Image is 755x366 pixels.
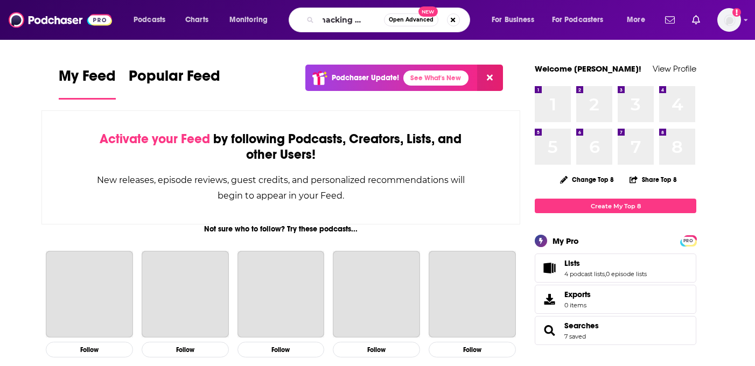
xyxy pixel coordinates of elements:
button: Show profile menu [717,8,741,32]
a: 0 episode lists [606,270,647,278]
a: Searches [564,321,599,330]
div: New releases, episode reviews, guest credits, and personalized recommendations will begin to appe... [96,172,466,203]
a: The Joe Rogan Experience [46,251,133,338]
button: Change Top 8 [554,173,620,186]
div: Not sure who to follow? Try these podcasts... [41,224,520,234]
button: open menu [545,11,619,29]
span: Charts [185,12,208,27]
button: open menu [484,11,548,29]
div: My Pro [553,236,579,246]
a: Show notifications dropdown [661,11,679,29]
button: Follow [237,342,325,357]
span: Monitoring [229,12,268,27]
span: Popular Feed [129,67,220,91]
button: Follow [142,342,229,357]
span: Podcasts [134,12,165,27]
a: Searches [539,323,560,338]
button: open menu [222,11,282,29]
span: Exports [564,290,591,299]
button: open menu [619,11,659,29]
span: 0 items [564,301,591,309]
span: Searches [535,316,696,345]
button: Follow [429,342,516,357]
div: by following Podcasts, Creators, Lists, and other Users! [96,131,466,163]
span: More [627,12,645,27]
span: For Business [492,12,534,27]
p: Podchaser Update! [332,73,399,82]
span: My Feed [59,67,116,91]
button: Share Top 8 [629,169,677,190]
a: Exports [535,285,696,314]
a: View Profile [653,64,696,74]
button: open menu [126,11,179,29]
span: New [418,6,438,17]
a: See What's New [403,71,469,86]
a: Charts [178,11,215,29]
span: For Podcasters [552,12,604,27]
a: PRO [682,236,695,244]
a: 7 saved [564,333,586,340]
button: Follow [46,342,133,357]
a: The Daily [333,251,420,338]
a: My Favorite Murder with Karen Kilgariff and Georgia Hardstark [429,251,516,338]
button: Follow [333,342,420,357]
span: Lists [535,254,696,283]
a: Create My Top 8 [535,199,696,213]
a: Popular Feed [129,67,220,100]
a: Welcome [PERSON_NAME]! [535,64,641,74]
span: Lists [564,258,580,268]
a: 4 podcast lists [564,270,605,278]
a: Lists [564,258,647,268]
span: , [605,270,606,278]
img: Podchaser - Follow, Share and Rate Podcasts [9,10,112,30]
span: Open Advanced [389,17,434,23]
a: Show notifications dropdown [688,11,704,29]
span: Activate your Feed [100,131,210,147]
svg: Add a profile image [732,8,741,17]
button: Open AdvancedNew [384,13,438,26]
a: This American Life [142,251,229,338]
span: Exports [539,292,560,307]
a: Lists [539,261,560,276]
div: Search podcasts, credits, & more... [299,8,480,32]
img: User Profile [717,8,741,32]
input: Search podcasts, credits, & more... [318,11,384,29]
span: Logged in as teisenbe [717,8,741,32]
a: My Feed [59,67,116,100]
a: Planet Money [237,251,325,338]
